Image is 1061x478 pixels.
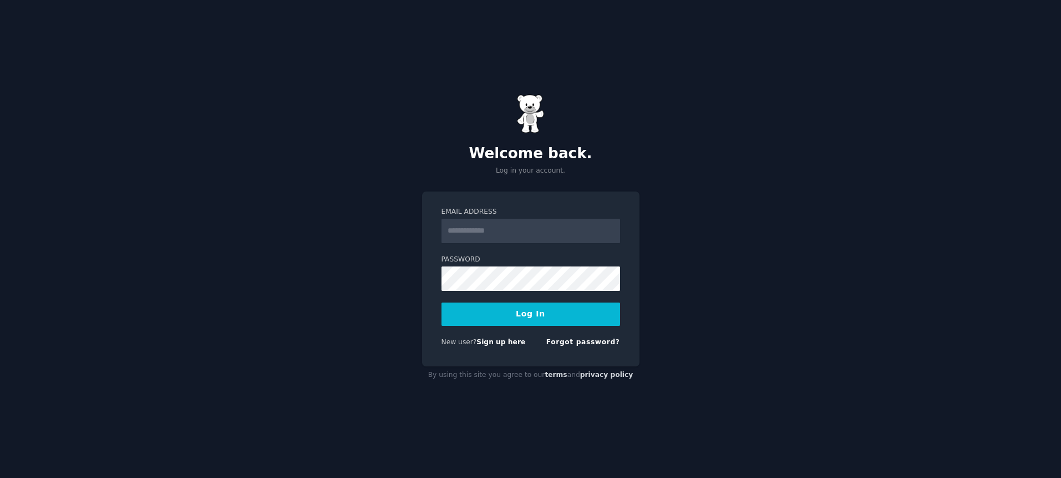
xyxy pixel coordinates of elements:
label: Email Address [441,207,620,217]
a: privacy policy [580,371,633,379]
button: Log In [441,303,620,326]
a: Sign up here [476,338,525,346]
span: New user? [441,338,477,346]
label: Password [441,255,620,265]
a: terms [545,371,567,379]
h2: Welcome back. [422,145,639,163]
img: Gummy Bear [517,94,545,133]
p: Log in your account. [422,166,639,176]
div: By using this site you agree to our and [422,366,639,384]
a: Forgot password? [546,338,620,346]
